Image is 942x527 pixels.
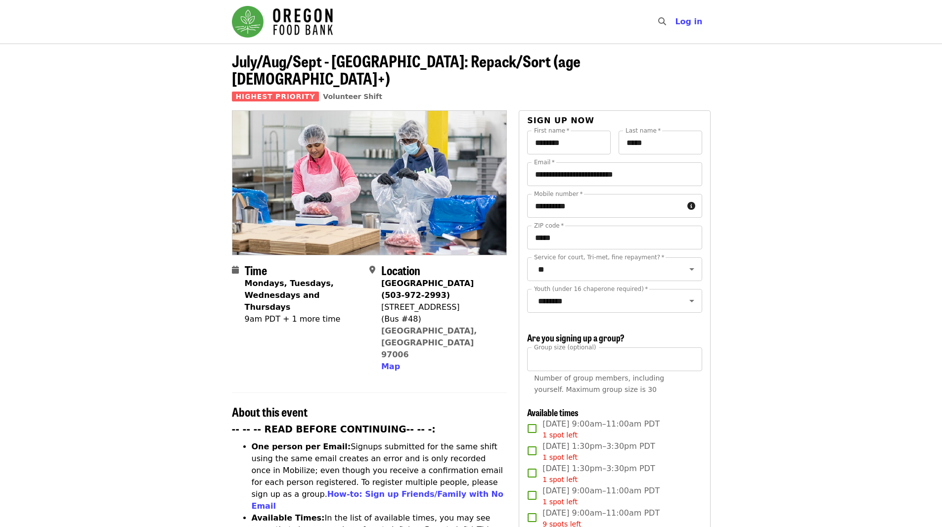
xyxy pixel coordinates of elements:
span: Available times [527,406,579,419]
span: 1 spot left [542,431,578,439]
span: Log in [675,17,702,26]
li: Signups submitted for the same shift using the same email creates an error and is only recorded o... [252,441,507,512]
div: (Bus #48) [381,313,499,325]
div: [STREET_ADDRESS] [381,301,499,313]
span: [DATE] 9:00am–11:00am PDT [542,485,660,507]
span: [DATE] 1:30pm–3:30pm PDT [542,463,655,485]
strong: Available Times: [252,513,325,523]
span: Map [381,362,400,371]
span: Are you signing up a group? [527,331,625,344]
i: search icon [658,17,666,26]
span: Highest Priority [232,92,319,101]
button: Map [381,361,400,373]
input: Last name [619,131,702,154]
a: How-to: Sign up Friends/Family with No Email [252,489,504,511]
strong: [GEOGRAPHIC_DATA] (503-972-2993) [381,279,474,300]
span: July/Aug/Sept - [GEOGRAPHIC_DATA]: Repack/Sort (age [DEMOGRAPHIC_DATA]+) [232,49,581,90]
label: Mobile number [534,191,583,197]
label: Youth (under 16 chaperone required) [534,286,648,292]
label: First name [534,128,570,134]
label: Service for court, Tri-met, fine repayment? [534,254,665,260]
strong: -- -- -- READ BEFORE CONTINUING-- -- -: [232,424,436,434]
input: Email [527,162,702,186]
span: 1 spot left [542,498,578,506]
span: [DATE] 9:00am–11:00am PDT [542,418,660,440]
a: [GEOGRAPHIC_DATA], [GEOGRAPHIC_DATA] 97006 [381,326,477,359]
button: Open [685,294,699,308]
strong: One person per Email: [252,442,351,451]
span: Group size (optional) [534,343,596,350]
span: 1 spot left [542,453,578,461]
img: Oregon Food Bank - Home [232,6,333,38]
span: Number of group members, including yourself. Maximum group size is 30 [534,374,664,393]
label: Last name [626,128,661,134]
label: ZIP code [534,223,564,229]
span: About this event [232,403,308,420]
span: [DATE] 1:30pm–3:30pm PDT [542,440,655,463]
input: First name [527,131,611,154]
button: Log in [667,12,710,32]
label: Email [534,159,555,165]
input: ZIP code [527,226,702,249]
input: Search [672,10,680,34]
span: 1 spot left [542,476,578,483]
button: Open [685,262,699,276]
span: Sign up now [527,116,594,125]
a: Volunteer Shift [323,93,382,100]
span: Time [245,261,267,279]
i: map-marker-alt icon [369,265,375,275]
strong: Mondays, Tuesdays, Wednesdays and Thursdays [245,279,334,312]
i: calendar icon [232,265,239,275]
input: Mobile number [527,194,683,218]
img: July/Aug/Sept - Beaverton: Repack/Sort (age 10+) organized by Oregon Food Bank [232,111,507,254]
i: circle-info icon [687,201,695,211]
div: 9am PDT + 1 more time [245,313,361,325]
input: [object Object] [527,347,702,371]
span: Location [381,261,420,279]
